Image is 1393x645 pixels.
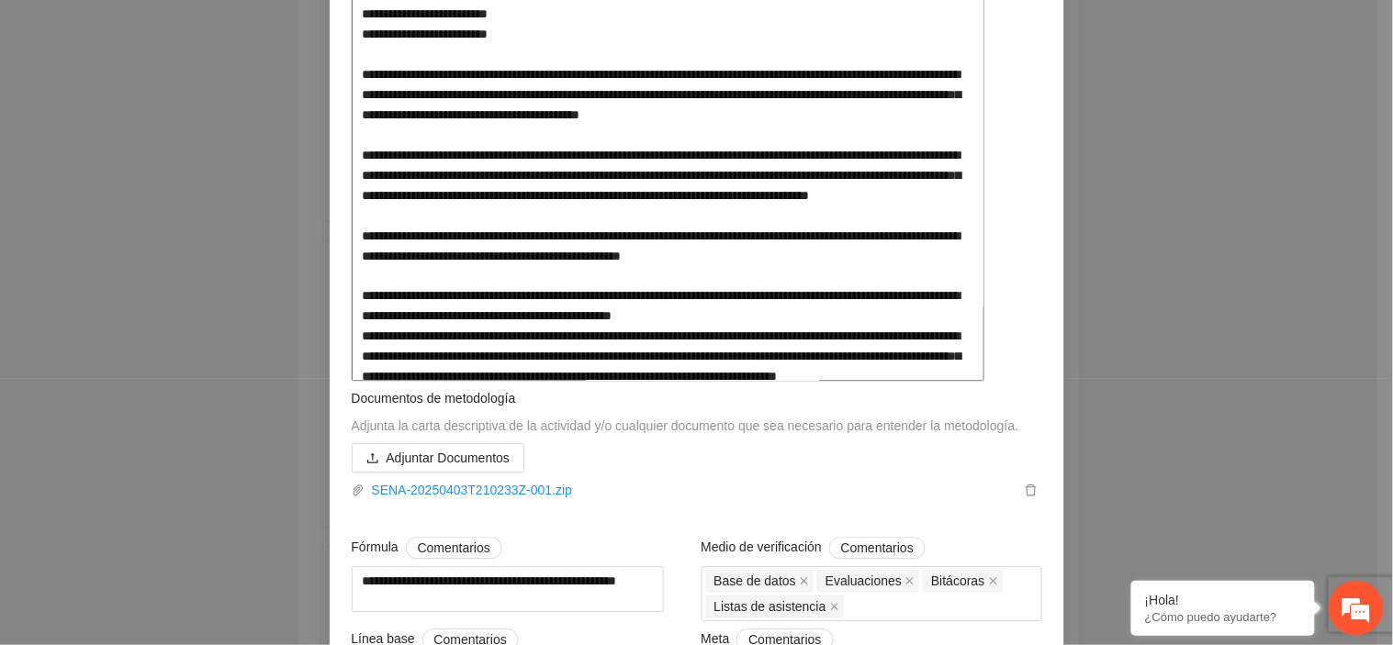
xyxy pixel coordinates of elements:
span: close [830,602,839,611]
button: Fórmula [406,537,502,559]
span: Bitácoras [931,571,984,591]
span: Listas de asistencia [706,595,844,617]
button: Medio de verificación [829,537,926,559]
span: Estamos en línea. [107,215,253,400]
span: delete [1021,484,1041,496]
span: Adjunta la carta descriptiva de la actividad y/o cualquier documento que sea necesario para enten... [352,418,1019,433]
span: close [905,576,915,585]
span: close [800,576,809,585]
span: Base de datos [714,571,797,591]
span: Comentarios [418,538,490,558]
span: paper-clip [352,484,365,496]
span: Adjuntar Documentos [387,448,511,468]
button: uploadAdjuntar Documentos [352,443,525,473]
div: ¡Hola! [1145,593,1301,607]
span: Listas de asistencia [714,596,826,617]
span: close [989,576,998,585]
a: SENA-20250403T210233Z-001.zip [365,480,1020,500]
p: ¿Cómo puedo ayudarte? [1145,610,1301,624]
span: Documentos de metodología [352,391,516,406]
div: Minimizar ventana de chat en vivo [301,9,345,53]
button: delete [1020,480,1042,500]
span: Fórmula [352,537,503,559]
span: Evaluaciones [826,571,902,591]
span: uploadAdjuntar Documentos [352,450,525,465]
span: upload [366,451,379,466]
span: Medio de verificación [702,537,927,559]
span: Comentarios [841,538,914,558]
span: Base de datos [706,570,814,592]
span: Evaluaciones [817,570,919,592]
span: Bitácoras [923,570,1002,592]
div: Chatee con nosotros ahora [95,94,309,117]
textarea: Escriba su mensaje y pulse “Intro” [9,441,350,506]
